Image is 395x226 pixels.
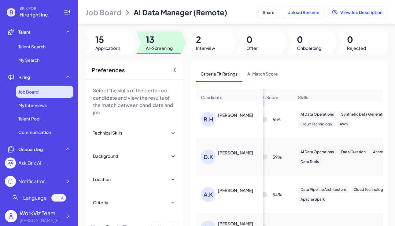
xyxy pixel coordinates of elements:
[298,186,349,193] div: Data Pipeline Architecture
[146,34,173,45] span: 13
[282,6,325,18] button: Upload Resume
[327,6,388,18] button: View Job Description
[272,154,282,160] div: 59 %
[18,102,47,108] span: My Interviews
[298,111,336,118] div: AI Data Operations
[347,34,366,45] span: 0
[298,94,308,100] span: Skills
[18,146,43,152] span: Onboarding
[298,196,327,203] div: Apache Spark
[218,187,253,193] div: Amita Kanaparthi
[272,191,282,198] div: 54 %
[92,66,125,74] span: Preferences
[339,111,390,118] div: Synthetic Data Generation
[20,6,56,11] span: BRIX FOR
[134,8,227,17] span: AI Data Manager (Remote)
[196,66,242,82] span: Criteria Fit Ratings
[347,45,366,51] span: Rejected
[201,94,223,100] span: Candidate
[263,9,275,15] span: Share
[297,34,321,45] span: 0
[246,34,258,45] span: 0
[18,159,41,167] div: Ask Brix AI
[257,6,280,18] button: Share
[272,116,281,122] div: 61 %
[18,116,40,122] span: Talent Pool
[18,57,39,63] span: My Search
[93,130,122,136] div: Technical Skills
[5,210,17,222] img: user_logo.png
[339,148,368,156] div: Data Curation
[18,178,46,185] div: Notification
[18,129,51,135] span: Communication
[93,153,118,159] div: Background
[95,45,120,51] span: Applications
[340,9,382,15] span: View Job Description
[287,9,319,15] span: Upload Resume
[201,112,216,127] div: R.H
[18,89,39,95] span: Job Board
[93,176,111,182] div: Location
[297,45,321,51] span: Onboarding
[23,194,47,202] span: Language
[298,158,321,165] div: Data Tools
[20,217,62,224] div: alex@joinbrix.com
[196,45,215,51] span: Interview
[18,43,46,50] span: Talent Search
[218,112,253,118] div: Roger Hukkeri
[218,150,253,156] div: Durga Kotha
[201,187,216,202] div: A.K
[18,29,31,35] span: Talent
[18,74,30,80] span: Hiring
[20,11,56,18] span: Hireright Inc.
[93,199,108,206] div: Criteria
[20,209,62,217] div: WorkViz Team
[93,87,176,116] p: Select the skills of the perferred candidate and view the results of the match between candidate ...
[86,7,121,17] span: Job Board
[146,45,173,51] span: AI-Screening
[95,34,120,45] span: 15
[337,120,351,128] div: AWS
[298,120,335,128] div: Cloud Technology
[351,186,388,193] div: Cloud Technology
[298,148,336,156] div: AI Data Operations
[246,45,258,51] span: Offer
[242,66,283,82] span: AI Match Score
[201,150,216,164] div: D.K
[196,34,215,45] span: 2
